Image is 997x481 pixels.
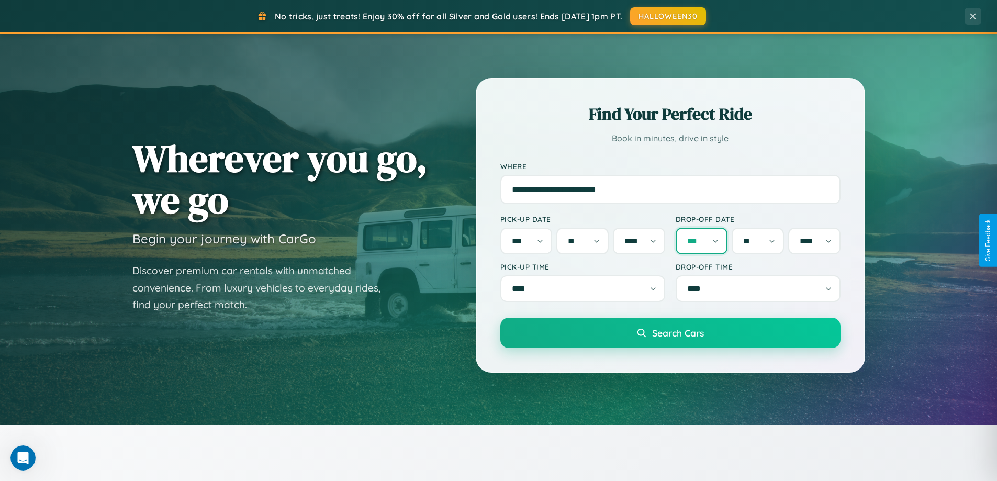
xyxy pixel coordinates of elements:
h3: Begin your journey with CarGo [132,231,316,247]
label: Pick-up Date [500,215,665,223]
label: Where [500,162,841,171]
label: Drop-off Time [676,262,841,271]
p: Discover premium car rentals with unmatched convenience. From luxury vehicles to everyday rides, ... [132,262,394,314]
span: Search Cars [652,327,704,339]
div: Give Feedback [984,219,992,262]
button: Search Cars [500,318,841,348]
h1: Wherever you go, we go [132,138,428,220]
p: Book in minutes, drive in style [500,131,841,146]
button: HALLOWEEN30 [630,7,706,25]
h2: Find Your Perfect Ride [500,103,841,126]
span: No tricks, just treats! Enjoy 30% off for all Silver and Gold users! Ends [DATE] 1pm PT. [275,11,622,21]
label: Pick-up Time [500,262,665,271]
label: Drop-off Date [676,215,841,223]
iframe: Intercom live chat [10,445,36,471]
